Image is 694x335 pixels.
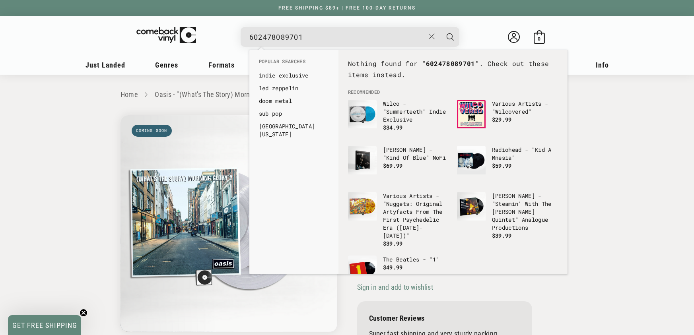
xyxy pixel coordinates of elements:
span: $69.99 [383,162,403,169]
p: [PERSON_NAME] - "Steamin' With The [PERSON_NAME] Quintet" Analogue Productions [492,192,558,232]
a: doom metal [259,97,329,105]
p: Wilco - "Summerteeth" Indie Exclusive [383,100,449,124]
img: The Beatles - "1" [348,256,377,284]
div: GET FREE SHIPPINGClose teaser [8,315,81,335]
li: no_result_products: The Beatles - "1" [344,252,453,298]
li: no_result_suggestions: indie exclusive [255,69,333,82]
a: Various Artists - "Wilcovered" Various Artists - "Wilcovered" $29.99 [457,100,558,138]
span: Info [596,61,609,69]
a: Miles Davis - "Kind Of Blue" MoFi [PERSON_NAME] - "Kind Of Blue" MoFi $69.99 [348,146,449,184]
span: $39.99 [492,232,512,239]
li: no_result_products: Wilco - "Summerteeth" Indie Exclusive [344,96,453,142]
span: Genres [155,61,178,69]
li: no_result_products: Miles Davis - "Steamin' With The Miles Davis Quintet" Analogue Productions [453,188,562,244]
img: Various Artists - "Wilcovered" [457,100,486,128]
button: Close teaser [80,309,87,317]
li: no_result_suggestions: doom metal [255,95,333,107]
p: Various Artists - "Nuggets: Original Artyfacts From The First Psychedelic Era ([DATE]-[DATE])" [383,192,449,240]
a: led zeppelin [259,84,329,92]
span: $29.99 [492,116,512,123]
span: 0 [538,36,540,42]
a: The Beatles - "1" The Beatles - "1" $49.99 [348,256,449,294]
a: Various Artists - "Nuggets: Original Artyfacts From The First Psychedelic Era (1965-1968)" Variou... [348,192,449,248]
p: Radiohead - "Kid A Mnesia" [492,146,558,162]
li: no_result_suggestions: led zeppelin [255,82,333,95]
span: Sign in and add to wishlist [357,283,433,291]
li: no_result_suggestions: sub pop [255,107,333,120]
span: Coming soon [132,125,172,137]
img: Various Artists - "Nuggets: Original Artyfacts From The First Psychedelic Era (1965-1968)" [348,192,377,221]
strong: 602478089701 [426,59,475,68]
input: When autocomplete results are available use up and down arrows to review and enter to select [249,29,425,45]
span: $39.99 [383,240,403,247]
li: no_result_products: Radiohead - "Kid A Mnesia" [453,142,562,188]
span: GET FREE SHIPPING [12,321,77,329]
button: Search [440,27,460,47]
nav: breadcrumbs [121,89,574,101]
p: The Beatles - "1" [383,256,449,263]
a: Radiohead - "Kid A Mnesia" Radiohead - "Kid A Mnesia" $59.99 [457,146,558,184]
li: Popular Searches [255,58,333,69]
span: $59.99 [492,162,512,169]
a: Home [121,90,138,99]
a: [GEOGRAPHIC_DATA][US_STATE] [259,122,329,138]
img: Miles Davis - "Kind Of Blue" MoFi [348,146,377,174]
p: Various Artists - "Wilcovered" [492,100,558,116]
li: no_result_products: Miles Davis - "Kind Of Blue" MoFi [344,142,453,188]
div: No Results [344,58,562,89]
li: Recommended [344,89,562,96]
span: Formats [208,61,235,69]
img: Wilco - "Summerteeth" Indie Exclusive [348,100,377,128]
img: Miles Davis - "Steamin' With The Miles Davis Quintet" Analogue Productions [457,192,486,221]
button: Sign in and add to wishlist [357,283,435,292]
p: [PERSON_NAME] - "Kind Of Blue" MoFi [383,146,449,162]
span: $34.99 [383,124,403,131]
div: Recommended [338,50,568,274]
img: Radiohead - "Kid A Mnesia" [457,146,486,174]
a: Miles Davis - "Steamin' With The Miles Davis Quintet" Analogue Productions [PERSON_NAME] - "Steam... [457,192,558,240]
a: Wilco - "Summerteeth" Indie Exclusive Wilco - "Summerteeth" Indie Exclusive $34.99 [348,100,449,138]
a: indie exclusive [259,72,329,79]
li: no_result_products: Various Artists - "Wilcovered" [453,96,562,142]
a: Oasis - "(What's The Story) Morning Glory?" Indie Exclusive [155,90,328,99]
p: Customer Reviews [369,314,520,322]
button: Close [424,28,439,45]
a: FREE SHIPPING $89+ | FREE 100-DAY RETURNS [270,5,424,11]
div: Popular Searches [249,50,338,145]
li: no_result_suggestions: hotel california [255,120,333,141]
div: Search [241,27,459,47]
span: $49.99 [383,263,403,271]
span: Just Landed [86,61,125,69]
p: Nothing found for " ". Check out these items instead. [348,58,558,81]
a: sub pop [259,110,329,118]
li: no_result_products: Various Artists - "Nuggets: Original Artyfacts From The First Psychedelic Era... [344,188,453,252]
